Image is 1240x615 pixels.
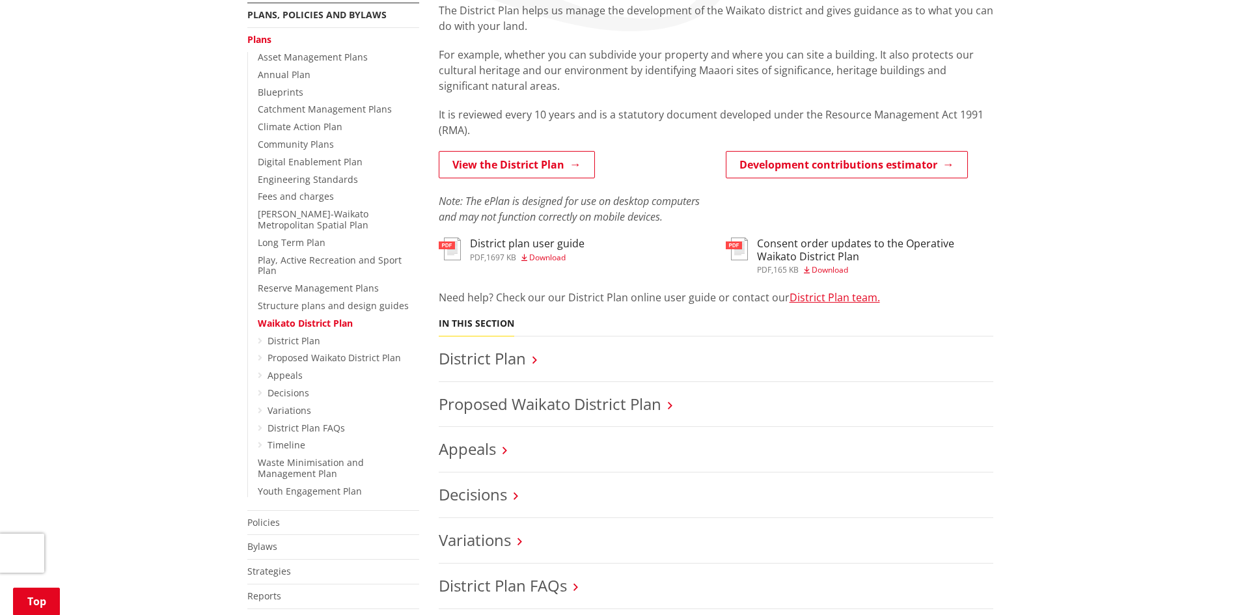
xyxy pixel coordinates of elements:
img: document-pdf.svg [726,238,748,260]
a: Youth Engagement Plan [258,485,362,497]
a: Variations [439,529,511,551]
a: Community Plans [258,138,334,150]
a: Asset Management Plans [258,51,368,63]
a: Strategies [247,565,291,577]
a: Blueprints [258,86,303,98]
a: Fees and charges [258,190,334,202]
a: Top [13,588,60,615]
span: Download [529,252,566,263]
a: Waste Minimisation and Management Plan [258,456,364,480]
p: Need help? Check our our District Plan online user guide or contact our [439,290,993,305]
a: Consent order updates to the Operative Waikato District Plan pdf,165 KB Download [726,238,993,273]
h3: District plan user guide [470,238,585,250]
a: Appeals [268,369,303,381]
a: Reports [247,590,281,602]
p: The District Plan helps us manage the development of the Waikato district and gives guidance as t... [439,3,993,34]
a: Decisions [268,387,309,399]
a: Proposed Waikato District Plan [439,393,661,415]
p: For example, whether you can subdivide your property and where you can site a building. It also p... [439,47,993,94]
a: Plans [247,33,271,46]
a: District Plan [268,335,320,347]
a: District Plan FAQs [268,422,345,434]
a: Timeline [268,439,305,451]
a: Development contributions estimator [726,151,968,178]
span: 1697 KB [486,252,516,263]
span: pdf [757,264,771,275]
a: District Plan [439,348,526,369]
a: Policies [247,516,280,528]
div: , [470,254,585,262]
a: District Plan FAQs [439,575,567,596]
a: Catchment Management Plans [258,103,392,115]
a: Structure plans and design guides [258,299,409,312]
a: Engineering Standards [258,173,358,185]
p: It is reviewed every 10 years and is a statutory document developed under the Resource Management... [439,107,993,138]
a: Waikato District Plan [258,317,353,329]
span: Download [812,264,848,275]
h5: In this section [439,318,514,329]
a: [PERSON_NAME]-Waikato Metropolitan Spatial Plan [258,208,368,231]
a: Annual Plan [258,68,310,81]
a: Appeals [439,438,496,459]
a: Decisions [439,484,507,505]
a: Reserve Management Plans [258,282,379,294]
a: Proposed Waikato District Plan [268,351,401,364]
a: Long Term Plan [258,236,325,249]
a: Plans, policies and bylaws [247,8,387,21]
iframe: Messenger Launcher [1180,560,1227,607]
em: Note: The ePlan is designed for use on desktop computers and may not function correctly on mobile... [439,194,700,224]
a: District Plan team. [790,290,880,305]
span: 165 KB [773,264,799,275]
a: Digital Enablement Plan [258,156,363,168]
a: Bylaws [247,540,277,553]
a: Play, Active Recreation and Sport Plan [258,254,402,277]
img: document-pdf.svg [439,238,461,260]
h3: Consent order updates to the Operative Waikato District Plan [757,238,993,262]
a: Climate Action Plan [258,120,342,133]
div: , [757,266,993,274]
a: District plan user guide pdf,1697 KB Download [439,238,585,261]
a: View the District Plan [439,151,595,178]
span: pdf [470,252,484,263]
a: Variations [268,404,311,417]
